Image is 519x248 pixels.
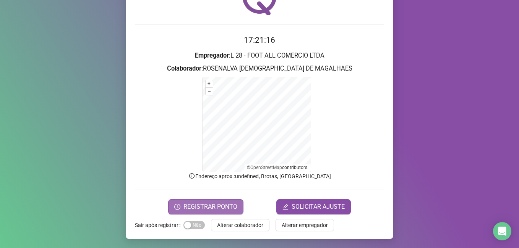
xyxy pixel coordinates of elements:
[168,199,243,214] button: REGISTRAR PONTO
[292,202,345,211] span: SOLICITAR AJUSTE
[206,88,213,95] button: –
[135,64,384,74] h3: : ROSENALVA [DEMOGRAPHIC_DATA] DE MAGALHAES
[250,165,282,170] a: OpenStreetMap
[276,199,351,214] button: editSOLICITAR AJUSTE
[183,202,237,211] span: REGISTRAR PONTO
[167,65,201,72] strong: Colaborador
[206,80,213,87] button: +
[211,219,269,231] button: Alterar colaborador
[135,172,384,180] p: Endereço aprox. : undefined, Brotas, [GEOGRAPHIC_DATA]
[135,51,384,61] h3: : L 28 - FOOT ALL COMERCIO LTDA
[188,172,195,179] span: info-circle
[276,219,334,231] button: Alterar empregador
[282,221,328,229] span: Alterar empregador
[493,222,511,240] div: Open Intercom Messenger
[247,165,308,170] li: © contributors.
[217,221,263,229] span: Alterar colaborador
[244,35,275,45] time: 17:21:16
[135,219,183,231] label: Sair após registrar
[195,52,229,59] strong: Empregador
[174,204,180,210] span: clock-circle
[282,204,289,210] span: edit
